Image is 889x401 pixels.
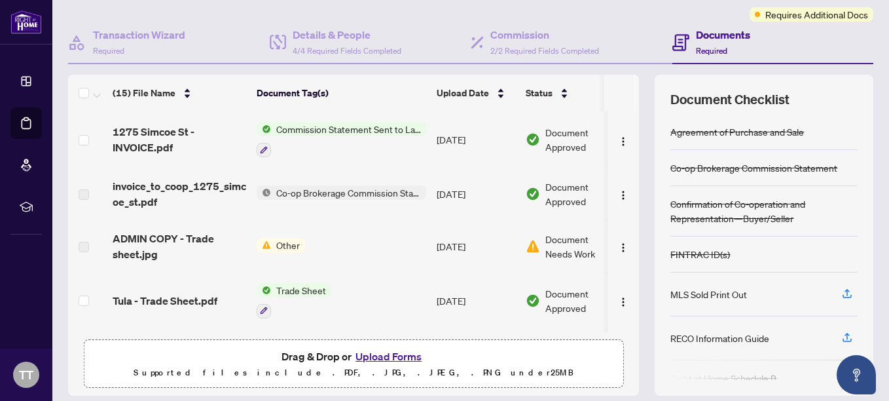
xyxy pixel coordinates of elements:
img: Logo [618,136,628,147]
span: Document Approved [545,180,626,208]
span: Tula - Trade Sheet.pdf [113,293,217,309]
h4: Commission [490,27,599,43]
button: Logo [613,129,634,150]
span: (15) File Name [113,86,175,100]
h4: Transaction Wizard [93,27,185,43]
img: Document Status [526,294,540,308]
span: Drag & Drop or [281,348,426,365]
th: Document Tag(s) [251,75,431,111]
span: Status [526,86,553,100]
img: Document Status [526,239,540,254]
button: Status IconCommission Statement Sent to Lawyer [257,122,426,157]
span: Required [93,46,124,56]
span: Trade Sheet [271,283,331,297]
span: Document Needs Work [545,232,613,261]
img: Logo [618,190,628,200]
h4: Documents [696,27,750,43]
img: Logo [618,297,628,307]
button: Status IconCo-op Brokerage Commission Statement [257,185,426,200]
button: Logo [613,236,634,257]
img: Status Icon [257,185,271,200]
button: Logo [613,183,634,204]
img: Document Status [526,187,540,201]
div: RECO Information Guide [670,331,769,345]
td: [DATE] [431,329,520,381]
img: Document Status [526,132,540,147]
span: Requires Additional Docs [765,7,868,22]
div: Co-op Brokerage Commission Statement [670,161,837,175]
span: Commission Statement Sent to Lawyer [271,122,426,136]
button: Status IconOther [257,238,305,252]
span: 2/2 Required Fields Completed [490,46,599,56]
span: TT [19,366,33,384]
div: MLS Sold Print Out [670,287,747,301]
td: [DATE] [431,220,520,273]
h4: Details & People [293,27,401,43]
img: logo [10,10,42,34]
th: (15) File Name [107,75,251,111]
span: Document Approved [545,286,626,315]
td: [DATE] [431,168,520,220]
span: Co-op Brokerage Commission Statement [271,185,426,200]
span: ADMIN COPY - Trade sheet.jpg [113,231,246,262]
td: [DATE] [431,111,520,168]
button: Open asap [837,355,876,394]
span: Other [271,238,305,252]
span: 4/4 Required Fields Completed [293,46,401,56]
button: Logo [613,290,634,311]
p: Supported files include .PDF, .JPG, .JPEG, .PNG under 25 MB [92,365,615,381]
span: invoice_to_coop_1275_simcoe_st.pdf [113,178,246,210]
td: [DATE] [431,273,520,329]
div: Agreement of Purchase and Sale [670,124,804,139]
span: Required [696,46,727,56]
span: Document Checklist [670,90,789,109]
button: Status IconTrade Sheet [257,283,331,318]
div: Confirmation of Co-operation and Representation—Buyer/Seller [670,197,858,225]
img: Logo [618,242,628,253]
span: 1275 Simcoe St - INVOICE.pdf [113,124,246,155]
th: Status [520,75,632,111]
img: Status Icon [257,238,271,252]
span: Drag & Drop orUpload FormsSupported files include .PDF, .JPG, .JPEG, .PNG under25MB [84,340,623,389]
img: Status Icon [257,122,271,136]
span: Document Approved [545,125,626,154]
div: FINTRAC ID(s) [670,247,730,261]
img: Status Icon [257,283,271,297]
span: Upload Date [437,86,489,100]
th: Upload Date [431,75,520,111]
button: Upload Forms [352,348,426,365]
